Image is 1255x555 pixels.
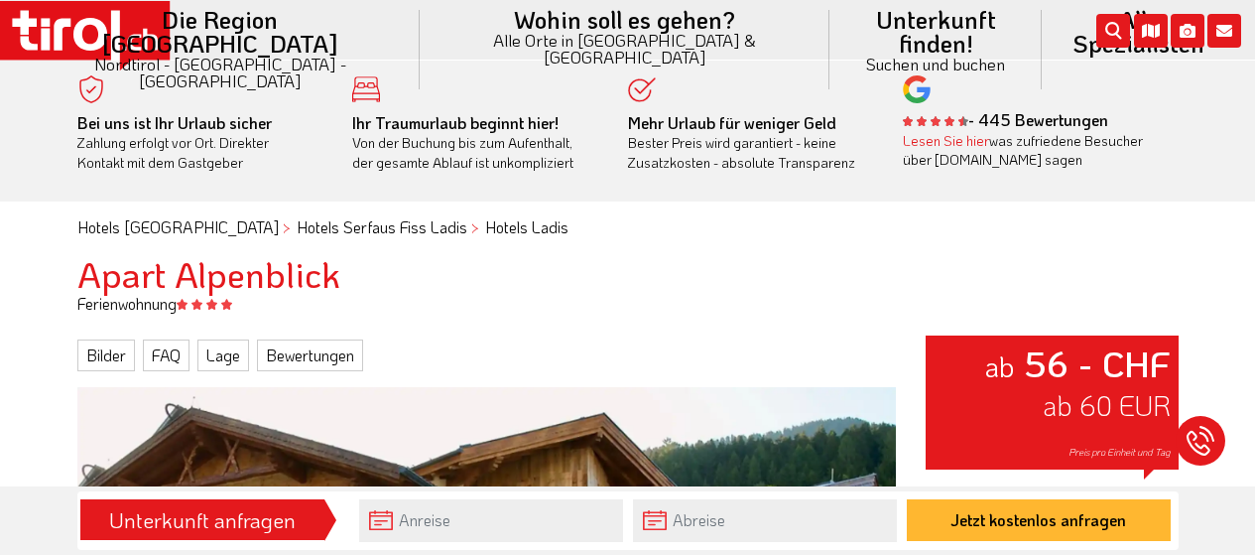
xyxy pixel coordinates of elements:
[44,56,396,89] small: Nordtirol - [GEOGRAPHIC_DATA] - [GEOGRAPHIC_DATA]
[628,113,874,173] div: Bester Preis wird garantiert - keine Zusatzkosten - absolute Transparenz
[443,32,806,66] small: Alle Orte in [GEOGRAPHIC_DATA] & [GEOGRAPHIC_DATA]
[197,340,249,371] a: Lage
[633,499,897,542] input: Abreise
[359,499,623,542] input: Anreise
[907,499,1171,541] button: Jetzt kostenlos anfragen
[984,347,1015,384] small: ab
[1045,474,1149,523] a: zu den Preisen
[1024,340,1171,386] strong: 56 - CHF
[1043,387,1171,423] span: ab 60 EUR
[1207,14,1241,48] i: Kontakt
[77,254,1179,294] h1: Apart Alpenblick
[352,112,559,133] b: Ihr Traumurlaub beginnt hier!
[903,109,1108,130] b: - 445 Bewertungen
[1134,14,1168,48] i: Karte öffnen
[257,340,363,371] a: Bewertungen
[86,503,318,537] div: Unterkunft anfragen
[77,216,279,237] a: Hotels [GEOGRAPHIC_DATA]
[77,112,272,133] b: Bei uns ist Ihr Urlaub sicher
[77,113,323,173] div: Zahlung erfolgt vor Ort. Direkter Kontakt mit dem Gastgeber
[903,131,1149,170] div: was zufriedene Besucher über [DOMAIN_NAME] sagen
[628,112,836,133] b: Mehr Urlaub für weniger Geld
[903,131,989,150] a: Lesen Sie hier
[297,216,467,237] a: Hotels Serfaus Fiss Ladis
[63,293,1193,315] div: Ferienwohnung
[1171,14,1204,48] i: Fotogalerie
[853,56,1018,72] small: Suchen und buchen
[143,340,189,371] a: FAQ
[352,113,598,173] div: Von der Buchung bis zum Aufenthalt, der gesamte Ablauf ist unkompliziert
[485,216,568,237] a: Hotels Ladis
[77,340,135,371] a: Bilder
[1068,446,1171,459] span: Preis pro Einheit und Tag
